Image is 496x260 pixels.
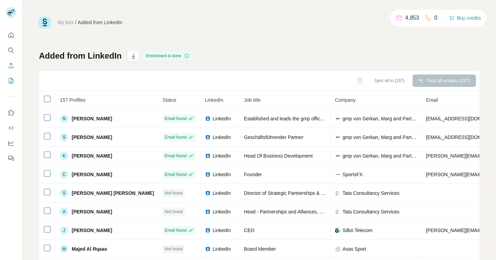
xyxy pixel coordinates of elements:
[6,44,17,57] button: Search
[205,116,211,121] img: LinkedIn logo
[335,190,341,196] img: company-logo
[163,97,176,103] span: Status
[335,209,341,214] img: company-logo
[72,246,107,252] span: Majed Al Rqaas
[78,19,122,26] div: Added from LinkedIn
[213,190,231,197] span: LinkedIn
[426,97,438,103] span: Email
[144,52,192,60] div: Enrichment is done
[165,209,183,215] span: Not found
[335,97,356,103] span: Company
[6,152,17,164] button: Feedback
[434,14,437,22] p: 0
[343,227,373,234] span: Silbö Telecom
[6,29,17,41] button: Quick start
[60,226,68,234] div: J
[72,190,154,197] span: [PERSON_NAME] [PERSON_NAME]
[72,227,112,234] span: [PERSON_NAME]
[60,170,68,179] div: C
[72,134,112,141] span: [PERSON_NAME]
[165,116,186,122] span: Email found
[165,190,183,196] span: Not found
[343,134,417,141] span: gmp von Gerkan, Marg and Partners Architects
[205,228,211,233] img: LinkedIn logo
[60,152,68,160] div: K
[72,152,112,159] span: [PERSON_NAME]
[205,190,211,196] img: LinkedIn logo
[205,97,223,103] span: LinkedIn
[244,190,368,196] span: Director of Strategic Partnerships & Digital Transformation
[244,246,276,252] span: Board Member
[213,246,231,252] span: LinkedIn
[449,13,481,23] button: Buy credits
[374,78,404,84] span: Sync all to (157)
[60,97,85,103] span: 157 Profiles
[343,190,399,197] span: Tata Consultancy Services
[213,171,231,178] span: LinkedIn
[343,208,399,215] span: Tata Consultancy Services
[335,153,341,159] img: company-logo
[72,171,112,178] span: [PERSON_NAME]
[244,172,262,177] span: Founder
[72,208,112,215] span: [PERSON_NAME]
[6,122,17,134] button: Use Surfe API
[213,152,231,159] span: LinkedIn
[72,115,112,122] span: [PERSON_NAME]
[343,152,417,159] span: gmp von Gerkan, Marg and Partners Architects
[213,134,231,141] span: LinkedIn
[58,20,74,25] a: My lists
[244,209,405,214] span: Head - Partnerships and Alliances, The Americas - TCS Financial Solutions
[60,189,68,197] div: S
[39,50,122,61] h1: Added from LinkedIn
[335,172,341,177] img: company-logo
[405,14,419,22] p: 4,853
[335,228,341,233] img: company-logo
[244,97,261,103] span: Job title
[165,153,186,159] span: Email found
[343,246,366,252] span: Asas Sport
[244,153,313,159] span: Head Of Business Development
[335,116,341,121] img: company-logo
[75,19,77,26] li: /
[60,208,68,216] div: A
[6,59,17,72] button: Enrich CSV
[343,171,363,178] span: SportsFX
[205,134,211,140] img: LinkedIn logo
[6,107,17,119] button: Use Surfe on LinkedIn
[205,209,211,214] img: LinkedIn logo
[60,245,68,253] div: M
[165,246,183,252] span: Not found
[213,208,231,215] span: LinkedIn
[370,76,409,86] button: Sync all to (157)
[60,133,68,141] div: S
[205,172,211,177] img: LinkedIn logo
[165,171,186,178] span: Email found
[60,114,68,123] div: N
[244,134,304,140] span: Geschäftsführender Partner
[335,134,341,140] img: company-logo
[39,17,51,28] img: Surfe Logo
[213,115,231,122] span: LinkedIn
[205,153,211,159] img: LinkedIn logo
[165,227,186,233] span: Email found
[244,228,254,233] span: CEO
[6,137,17,149] button: Dashboard
[6,74,17,87] button: My lists
[213,227,231,234] span: LinkedIn
[165,134,186,140] span: Email found
[343,115,417,122] span: gmp von Gerkan, Marg and Partners Architects
[205,246,211,252] img: LinkedIn logo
